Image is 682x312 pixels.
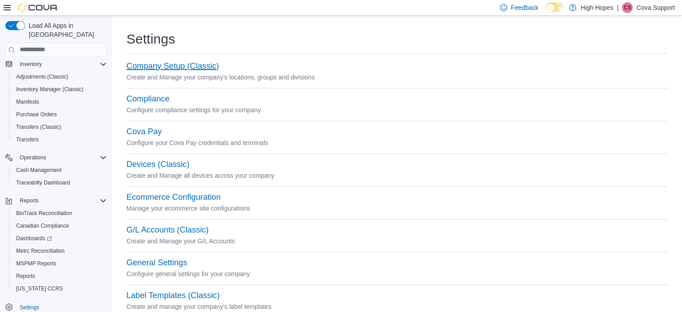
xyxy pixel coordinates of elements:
a: Cash Management [13,165,65,176]
h1: Settings [126,30,175,48]
p: | [617,2,619,13]
a: Dashboards [13,233,56,244]
button: Cash Management [9,164,110,176]
button: [US_STATE] CCRS [9,282,110,295]
button: Reports [2,194,110,207]
img: Cova [18,3,58,12]
a: Dashboards [9,232,110,245]
p: Create and Manage your G/L Accounts [126,236,668,246]
span: MSPMP Reports [13,258,107,269]
span: Adjustments (Classic) [13,71,107,82]
button: Ecommerce Configuration [126,193,221,202]
button: Reports [9,270,110,282]
button: MSPMP Reports [9,257,110,270]
span: Inventory [20,61,42,68]
button: Transfers [9,133,110,146]
button: Metrc Reconciliation [9,245,110,257]
a: Transfers (Classic) [13,122,65,132]
a: Traceabilty Dashboard [13,177,74,188]
span: Manifests [13,97,107,107]
button: BioTrack Reconciliation [9,207,110,220]
p: High Hopes [581,2,613,13]
span: Adjustments (Classic) [16,73,68,80]
span: Transfers [16,136,39,143]
span: Dashboards [13,233,107,244]
p: Configure compliance settings for your company [126,105,668,115]
button: Canadian Compliance [9,220,110,232]
input: Dark Mode [546,3,565,12]
span: Metrc Reconciliation [13,246,107,256]
a: Inventory Manager (Classic) [13,84,87,95]
button: Transfers (Classic) [9,121,110,133]
a: Reports [13,271,39,281]
span: Inventory Manager (Classic) [16,86,83,93]
span: Cash Management [16,167,61,174]
button: Reports [16,195,42,206]
span: BioTrack Reconciliation [13,208,107,219]
span: [US_STATE] CCRS [16,285,63,292]
span: Cash Management [13,165,107,176]
p: Create and manage your company's label templates [126,301,668,312]
p: Configure general settings for your company [126,268,668,279]
a: Adjustments (Classic) [13,71,72,82]
p: Configure your Cova Pay credentials and terminals [126,137,668,148]
button: Inventory Manager (Classic) [9,83,110,96]
button: Traceabilty Dashboard [9,176,110,189]
span: Canadian Compliance [13,220,107,231]
span: Settings [20,304,39,311]
span: Canadian Compliance [16,222,69,229]
a: Transfers [13,134,42,145]
a: Purchase Orders [13,109,61,120]
span: Load All Apps in [GEOGRAPHIC_DATA] [25,21,107,39]
span: Inventory [16,59,107,70]
span: CS [624,2,631,13]
button: Compliance [126,94,169,104]
span: Reports [16,272,35,280]
span: Reports [20,197,39,204]
a: Canadian Compliance [13,220,73,231]
button: Operations [2,151,110,164]
button: Adjustments (Classic) [9,70,110,83]
span: Purchase Orders [16,111,57,118]
span: Reports [16,195,107,206]
span: Reports [13,271,107,281]
p: Create and Manage your company's locations, groups and divisions [126,72,668,83]
span: Operations [20,154,46,161]
span: BioTrack Reconciliation [16,210,72,217]
button: Cova Pay [126,127,162,136]
div: Cova Support [622,2,633,13]
a: MSPMP Reports [13,258,60,269]
a: BioTrack Reconciliation [13,208,76,219]
span: Dashboards [16,235,52,242]
p: Manage your ecommerce site configurations [126,203,668,214]
button: Manifests [9,96,110,108]
p: Cova Support [636,2,675,13]
span: MSPMP Reports [16,260,56,267]
span: Transfers (Classic) [16,123,61,131]
span: Manifests [16,98,39,105]
span: Operations [16,152,107,163]
span: Dark Mode [546,12,546,13]
span: Transfers [13,134,107,145]
a: Metrc Reconciliation [13,246,68,256]
button: Purchase Orders [9,108,110,121]
button: General Settings [126,258,187,268]
span: Traceabilty Dashboard [16,179,70,186]
span: Purchase Orders [13,109,107,120]
p: Create and Manage all devices across your company [126,170,668,181]
button: Devices (Classic) [126,160,189,169]
span: Inventory Manager (Classic) [13,84,107,95]
span: Traceabilty Dashboard [13,177,107,188]
button: Label Templates (Classic) [126,291,220,300]
span: Feedback [511,3,538,12]
a: [US_STATE] CCRS [13,283,66,294]
button: Inventory [16,59,45,70]
button: Inventory [2,58,110,70]
span: Transfers (Classic) [13,122,107,132]
button: Company Setup (Classic) [126,62,219,71]
a: Manifests [13,97,43,107]
span: Washington CCRS [13,283,107,294]
button: G/L Accounts (Classic) [126,225,209,235]
span: Metrc Reconciliation [16,247,65,255]
button: Operations [16,152,50,163]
